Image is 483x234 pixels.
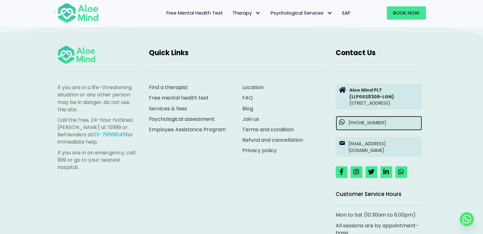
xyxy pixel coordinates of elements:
[162,6,228,20] a: Free Mental Health Test
[336,211,422,218] p: Mon to Sat (10.30am to 6.00pm)
[149,48,189,58] span: Quick Links
[336,84,422,109] a: Aloe Mind PLT(LLP0028306-LGN)[STREET_ADDRESS]
[342,10,351,16] span: EAP
[387,6,426,20] a: Book Now
[242,94,253,101] a: FAQ
[336,137,422,157] a: [EMAIL_ADDRESS][DOMAIN_NAME]
[349,87,419,106] p: [STREET_ADDRESS]
[266,6,338,20] a: Psychological ServicesPsychological Services: submenu
[348,120,419,126] p: [PHONE_NUMBER]
[149,126,226,133] a: Employee Assistance Program
[57,149,136,171] p: If you are in an emergency, call 999 or go to your nearest hospital.
[242,115,259,123] a: Join us
[271,10,333,16] span: Psychological Services
[336,116,422,130] a: [PHONE_NUMBER]
[149,84,188,91] a: Find a therapist
[242,84,264,91] a: Location
[242,136,303,144] a: Refund and cancellation
[242,147,277,154] a: Privacy policy
[232,10,261,16] span: Therapy
[149,105,187,112] a: Services & fees
[228,6,266,20] a: TherapyTherapy: submenu
[57,45,96,64] img: Aloe mind Logo
[107,6,355,20] nav: Menu
[166,10,223,16] span: Free Mental Health Test
[57,84,136,113] p: If you are in a life-threatening situation or any other person may be in danger, do not use this ...
[242,105,253,112] a: Blog
[57,3,99,23] img: Aloe mind Logo
[242,126,294,133] a: Terms and condition
[349,94,394,100] strong: (LLP0028306-LGN)
[348,140,419,153] p: [EMAIL_ADDRESS][DOMAIN_NAME]
[253,9,263,18] span: Therapy: submenu
[149,115,215,123] a: Psychological assessment
[57,116,136,146] p: Call the free, 24-hour hotlines: [PERSON_NAME] at 15999 or Befrienders at for immediate help.
[338,6,355,20] a: EAP
[336,190,401,198] span: Customer Service Hours
[460,212,474,226] a: Whatsapp
[149,94,209,101] a: Free mental health test
[349,87,382,93] strong: Aloe Mind PLT
[325,9,334,18] span: Psychological Services: submenu
[393,10,419,16] span: Book Now
[93,131,126,138] a: 03-79568145
[336,48,376,58] span: Contact Us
